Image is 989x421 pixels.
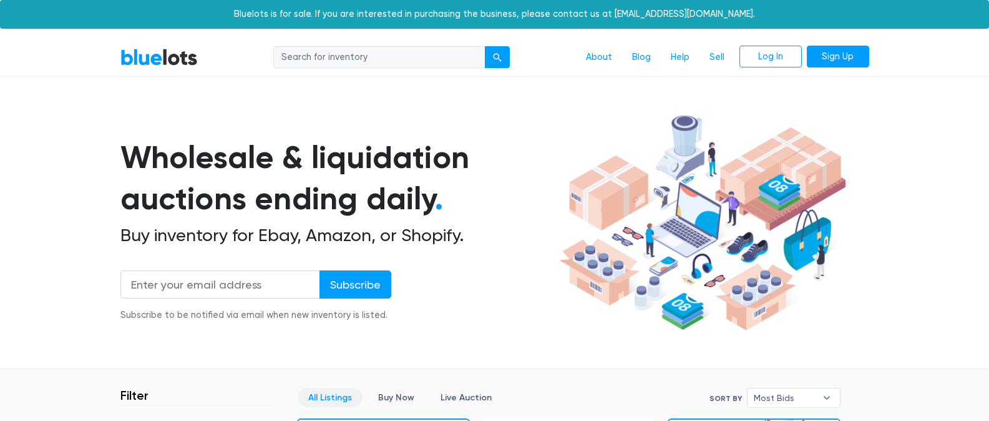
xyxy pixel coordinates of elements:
[807,46,869,68] a: Sign Up
[120,309,391,322] div: Subscribe to be notified via email when new inventory is listed.
[120,388,149,403] h3: Filter
[319,270,391,299] input: Subscribe
[120,270,320,299] input: Enter your email address
[576,46,622,69] a: About
[273,46,485,69] input: Search for inventory
[622,46,661,69] a: Blog
[739,46,802,68] a: Log In
[754,389,816,407] span: Most Bids
[120,225,555,246] h2: Buy inventory for Ebay, Amazon, or Shopify.
[368,388,425,407] a: Buy Now
[555,109,850,337] img: hero-ee84e7d0318cb26816c560f6b4441b76977f77a177738b4e94f68c95b2b83dbb.png
[661,46,699,69] a: Help
[814,389,840,407] b: ▾
[298,388,363,407] a: All Listings
[709,393,742,404] label: Sort By
[430,388,502,407] a: Live Auction
[120,137,555,220] h1: Wholesale & liquidation auctions ending daily
[699,46,734,69] a: Sell
[120,48,198,66] a: BlueLots
[435,180,443,217] span: .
